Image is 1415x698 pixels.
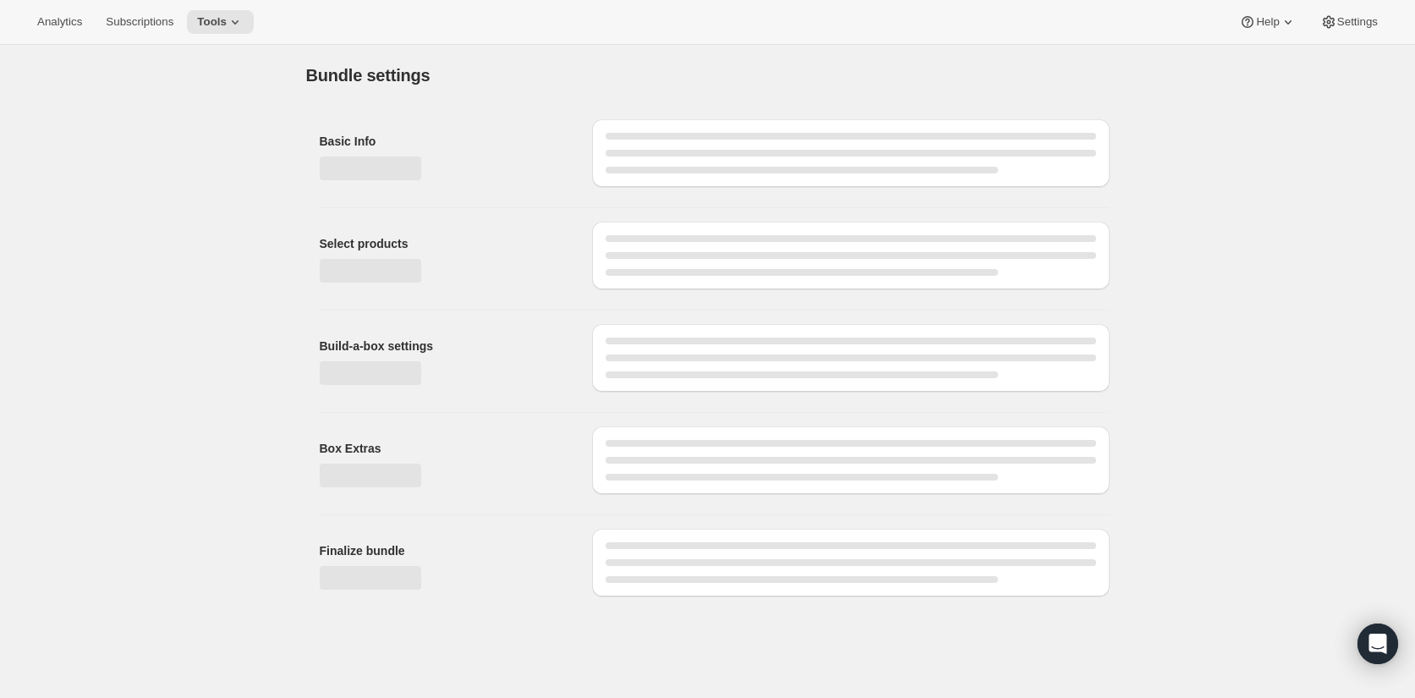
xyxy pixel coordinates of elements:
button: Subscriptions [96,10,184,34]
button: Settings [1310,10,1388,34]
button: Help [1229,10,1306,34]
span: Analytics [37,15,82,29]
button: Analytics [27,10,92,34]
h2: Select products [320,235,565,252]
h2: Box Extras [320,440,565,457]
span: Help [1256,15,1279,29]
span: Tools [197,15,227,29]
div: Page loading [286,45,1130,610]
button: Tools [187,10,254,34]
h2: Basic Info [320,133,565,150]
span: Subscriptions [106,15,173,29]
h1: Bundle settings [306,65,431,85]
span: Settings [1337,15,1378,29]
div: Open Intercom Messenger [1357,624,1398,664]
h2: Build-a-box settings [320,338,565,354]
h2: Finalize bundle [320,542,565,559]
